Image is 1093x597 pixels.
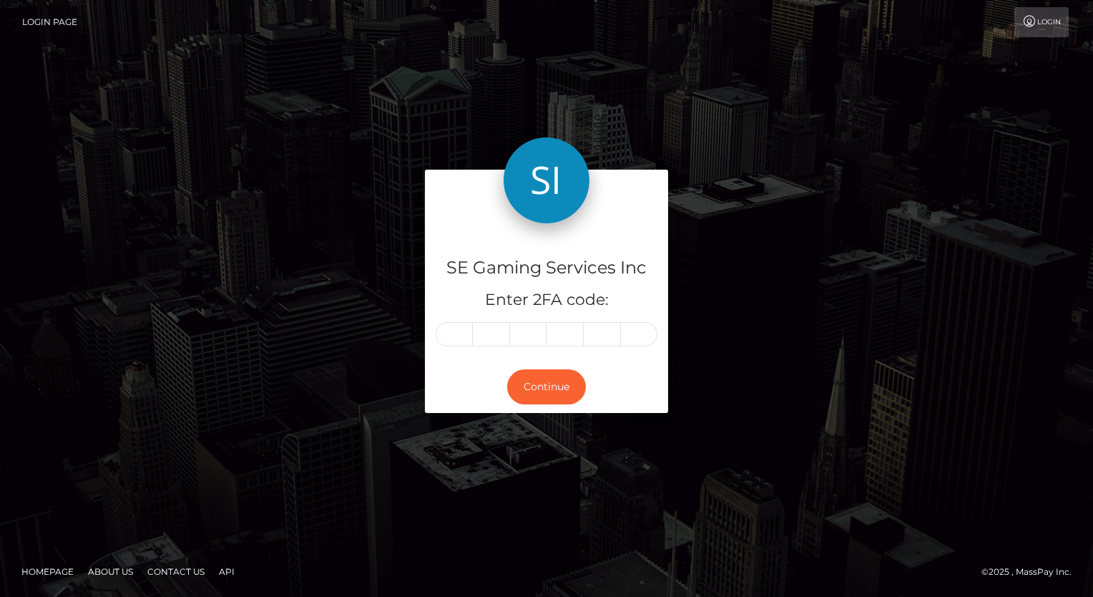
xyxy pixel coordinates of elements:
button: Continue [507,369,586,404]
a: API [213,560,240,583]
a: About Us [82,560,139,583]
h5: Enter 2FA code: [436,289,657,311]
a: Login [1014,7,1069,37]
div: © 2025 , MassPay Inc. [981,564,1082,580]
a: Contact Us [142,560,210,583]
a: Homepage [16,560,79,583]
img: SE Gaming Services Inc [504,137,589,223]
h4: SE Gaming Services Inc [436,256,657,281]
a: Login Page [22,7,77,37]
